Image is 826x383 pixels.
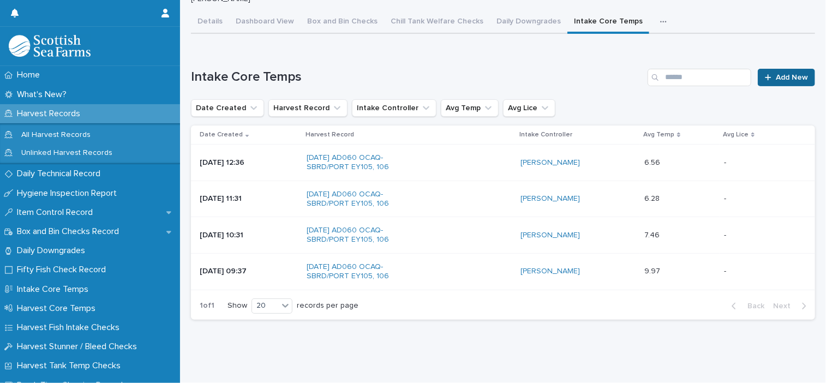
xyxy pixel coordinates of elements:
a: [PERSON_NAME] [520,158,580,167]
p: Harvest Fish Intake Checks [13,322,128,333]
p: 9.97 [644,265,662,276]
p: Avg Temp [643,129,674,141]
p: Hygiene Inspection Report [13,188,125,199]
p: Harvest Core Temps [13,303,104,314]
div: 20 [252,300,278,312]
p: What's New? [13,89,75,100]
span: Back [741,302,764,310]
button: Details [191,11,229,34]
button: Intake Controller [352,99,436,117]
h1: Intake Core Temps [191,69,643,85]
span: Add New [776,74,808,81]
p: Harvest Record [306,129,354,141]
p: 1 of 1 [191,292,223,319]
a: [PERSON_NAME] [520,267,580,276]
p: [DATE] 09:37 [200,267,298,276]
button: Back [723,301,769,311]
button: Date Created [191,99,264,117]
tr: [DATE] 11:31[DATE] AD060 OCAQ-SBRD/PORT EY105, 106 [PERSON_NAME] 6.286.28 -- [191,181,815,217]
p: Daily Technical Record [13,169,109,179]
a: Add New [758,69,815,86]
button: Harvest Record [268,99,348,117]
p: Daily Downgrades [13,246,94,256]
span: Next [773,302,797,310]
p: - [724,229,728,240]
p: Intake Core Temps [13,284,97,295]
input: Search [648,69,751,86]
p: [DATE] 11:31 [200,194,298,204]
p: Harvest Records [13,109,89,119]
p: Unlinked Harvest Records [13,148,121,158]
button: Next [769,301,815,311]
p: Show [228,301,247,310]
p: [DATE] 10:31 [200,231,298,240]
button: Box and Bin Checks [301,11,384,34]
button: Dashboard View [229,11,301,34]
tr: [DATE] 09:37[DATE] AD060 OCAQ-SBRD/PORT EY105, 106 [PERSON_NAME] 9.979.97 -- [191,253,815,290]
p: Harvest Stunner / Bleed Checks [13,342,146,352]
p: Home [13,70,49,80]
p: Item Control Record [13,207,101,218]
p: records per page [297,301,358,310]
p: Intake Controller [519,129,572,141]
p: - [724,156,728,167]
a: [DATE] AD060 OCAQ-SBRD/PORT EY105, 106 [307,153,416,172]
p: Date Created [200,129,243,141]
a: [PERSON_NAME] [520,231,580,240]
p: [DATE] 12:36 [200,158,298,167]
button: Avg Lice [503,99,555,117]
p: - [724,192,728,204]
p: Harvest Tank Temp Checks [13,361,129,371]
a: [PERSON_NAME] [520,194,580,204]
a: [DATE] AD060 OCAQ-SBRD/PORT EY105, 106 [307,262,416,281]
img: mMrefqRFQpe26GRNOUkG [9,35,91,57]
a: [DATE] AD060 OCAQ-SBRD/PORT EY105, 106 [307,226,416,244]
button: Chill Tank Welfare Checks [384,11,490,34]
tr: [DATE] 10:31[DATE] AD060 OCAQ-SBRD/PORT EY105, 106 [PERSON_NAME] 7.467.46 -- [191,217,815,254]
p: 6.56 [644,156,662,167]
p: Fifty Fish Check Record [13,265,115,275]
button: Daily Downgrades [490,11,567,34]
a: [DATE] AD060 OCAQ-SBRD/PORT EY105, 106 [307,190,416,208]
button: Intake Core Temps [567,11,649,34]
p: - [724,265,728,276]
p: 6.28 [644,192,662,204]
p: Avg Lice [723,129,749,141]
tr: [DATE] 12:36[DATE] AD060 OCAQ-SBRD/PORT EY105, 106 [PERSON_NAME] 6.566.56 -- [191,145,815,181]
p: Box and Bin Checks Record [13,226,128,237]
p: All Harvest Records [13,130,99,140]
p: 7.46 [644,229,662,240]
button: Avg Temp [441,99,499,117]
